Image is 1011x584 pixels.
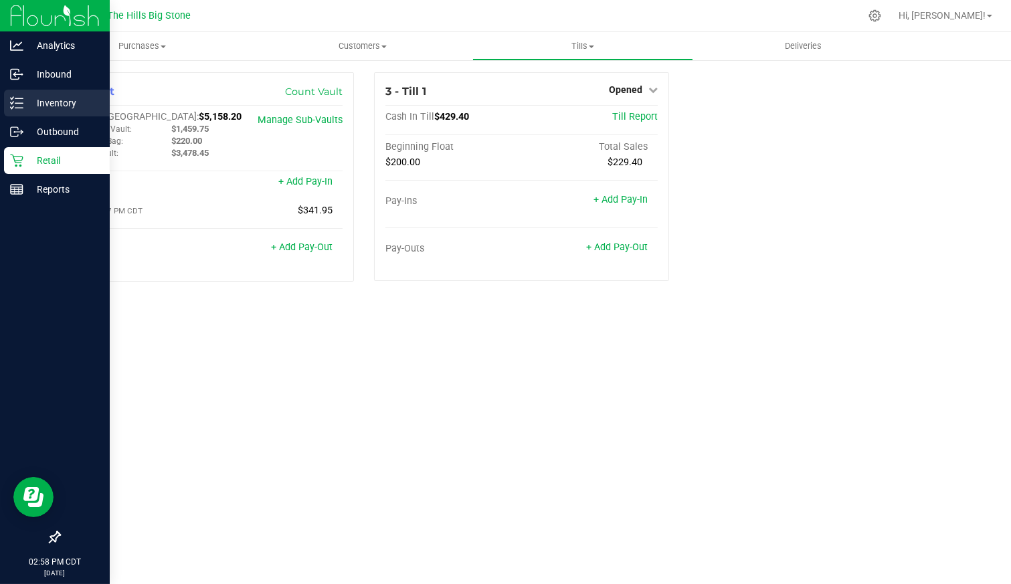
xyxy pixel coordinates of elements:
[199,111,242,122] span: $5,158.20
[385,111,434,122] span: Cash In Till
[10,39,23,52] inline-svg: Analytics
[10,183,23,196] inline-svg: Reports
[385,243,522,255] div: Pay-Outs
[473,40,692,52] span: Tills
[434,111,469,122] span: $429.40
[385,195,522,207] div: Pay-Ins
[385,85,426,98] span: 3 - Till 1
[6,568,104,578] p: [DATE]
[10,68,23,81] inline-svg: Inbound
[586,241,648,253] a: + Add Pay-Out
[285,86,343,98] a: Count Vault
[82,10,191,21] span: From The Hills Big Stone
[32,32,252,60] a: Purchases
[271,241,333,253] a: + Add Pay-Out
[609,84,642,95] span: Opened
[522,141,658,153] div: Total Sales
[171,124,209,134] span: $1,459.75
[10,154,23,167] inline-svg: Retail
[593,194,648,205] a: + Add Pay-In
[70,243,207,255] div: Pay-Outs
[767,40,840,52] span: Deliveries
[10,96,23,110] inline-svg: Inventory
[899,10,986,21] span: Hi, [PERSON_NAME]!
[278,176,333,187] a: + Add Pay-In
[693,32,913,60] a: Deliveries
[10,125,23,138] inline-svg: Outbound
[385,141,522,153] div: Beginning Float
[13,477,54,517] iframe: Resource center
[253,40,472,52] span: Customers
[612,111,658,122] a: Till Report
[23,181,104,197] p: Reports
[23,153,104,169] p: Retail
[23,124,104,140] p: Outbound
[385,157,420,168] span: $200.00
[6,556,104,568] p: 02:58 PM CDT
[23,95,104,111] p: Inventory
[258,114,343,126] a: Manage Sub-Vaults
[608,157,642,168] span: $229.40
[866,9,883,22] div: Manage settings
[23,37,104,54] p: Analytics
[298,205,333,216] span: $341.95
[472,32,693,60] a: Tills
[252,32,472,60] a: Customers
[171,136,202,146] span: $220.00
[23,66,104,82] p: Inbound
[32,40,252,52] span: Purchases
[171,148,209,158] span: $3,478.45
[70,177,207,189] div: Pay-Ins
[70,111,199,122] span: Cash In [GEOGRAPHIC_DATA]:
